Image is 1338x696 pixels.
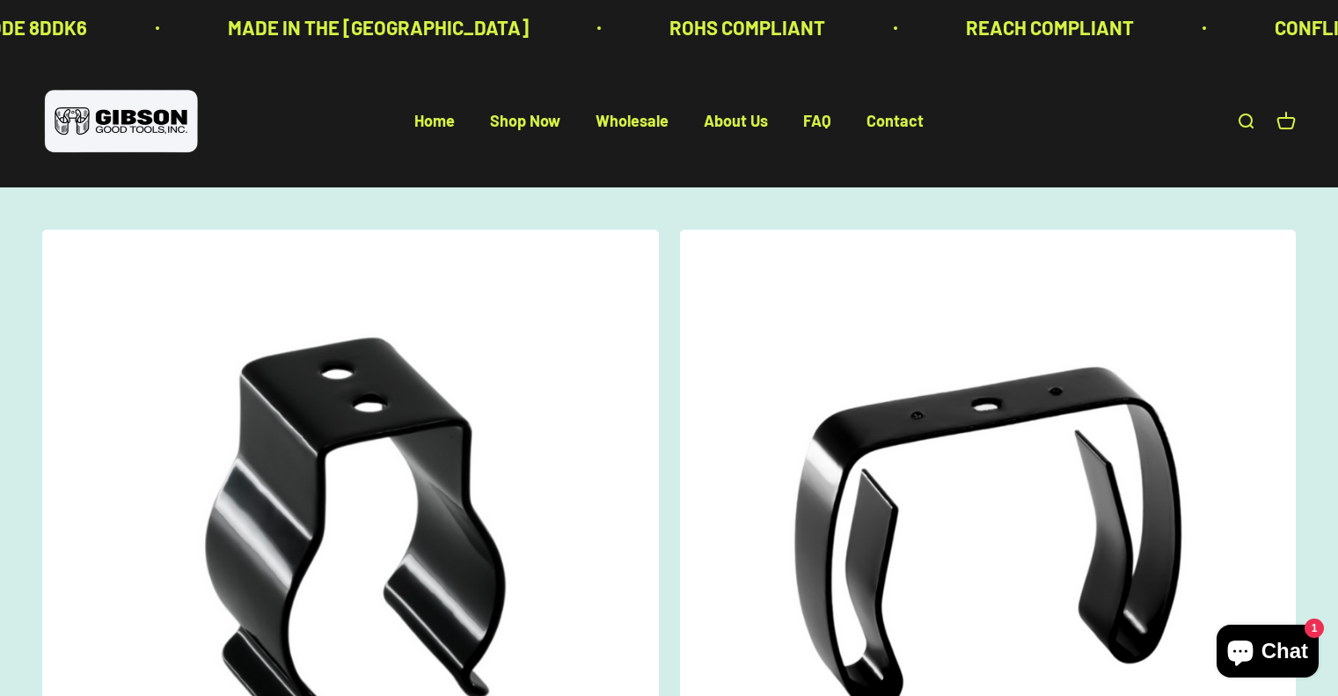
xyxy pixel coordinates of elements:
[1211,625,1324,682] inbox-online-store-chat: Shopify online store chat
[866,112,924,131] a: Contact
[223,12,523,43] p: MADE IN THE [GEOGRAPHIC_DATA]
[414,112,455,131] a: Home
[704,112,768,131] a: About Us
[596,112,669,131] a: Wholesale
[664,12,820,43] p: ROHS COMPLIANT
[803,112,831,131] a: FAQ
[961,12,1129,43] p: REACH COMPLIANT
[490,112,560,131] a: Shop Now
